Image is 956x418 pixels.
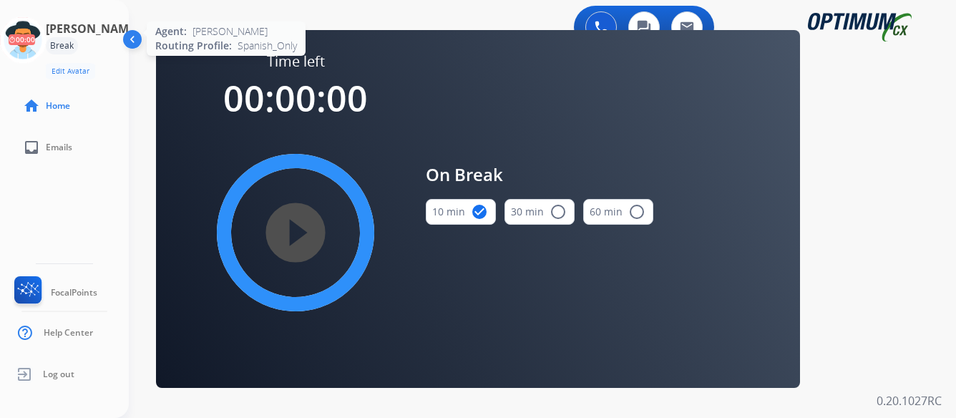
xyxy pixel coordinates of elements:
[155,24,187,39] span: Agent:
[51,287,97,298] span: FocalPoints
[223,74,368,122] span: 00:00:00
[583,199,653,225] button: 60 min
[471,203,488,220] mat-icon: check_circle
[44,327,93,339] span: Help Center
[46,63,95,79] button: Edit Avatar
[46,20,139,37] h3: [PERSON_NAME]
[23,97,40,115] mat-icon: home
[550,203,567,220] mat-icon: radio_button_unchecked
[426,199,496,225] button: 10 min
[23,139,40,156] mat-icon: inbox
[155,39,232,53] span: Routing Profile:
[192,24,268,39] span: [PERSON_NAME]
[504,199,575,225] button: 30 min
[43,369,74,380] span: Log out
[238,39,297,53] span: Spanish_Only
[877,392,942,409] p: 0.20.1027RC
[287,224,304,241] mat-icon: play_circle_filled
[426,162,653,188] span: On Break
[628,203,645,220] mat-icon: radio_button_unchecked
[11,276,97,309] a: FocalPoints
[46,100,70,112] span: Home
[46,142,72,153] span: Emails
[46,37,78,54] div: Break
[267,52,325,72] span: Time left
